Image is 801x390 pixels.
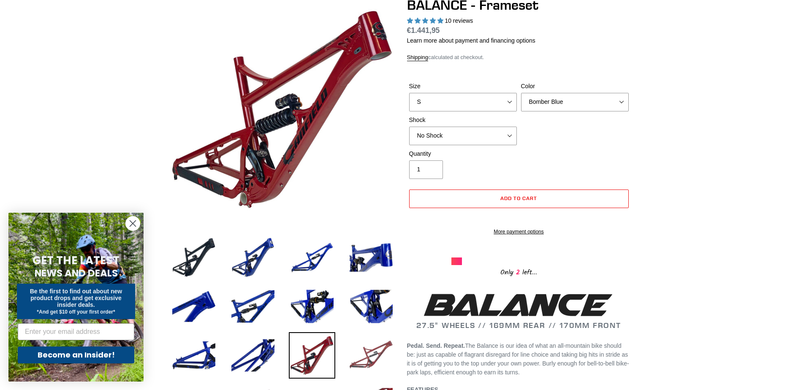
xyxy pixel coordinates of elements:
[409,116,517,125] label: Shock
[407,341,631,377] p: The Balance is our idea of what an all-mountain bike should be: just as capable of flagrant disre...
[445,17,473,24] span: 10 reviews
[18,323,134,340] input: Enter your email address
[348,283,394,330] img: Load image into Gallery viewer, BALANCE - Frameset
[407,17,445,24] span: 5.00 stars
[513,267,522,278] span: 2
[171,234,217,281] img: Load image into Gallery viewer, BALANCE - Frameset
[33,253,119,268] span: GET THE LATEST
[407,53,631,62] div: calculated at checkout.
[409,228,629,236] a: More payment options
[451,265,586,278] div: Only left...
[35,266,118,280] span: NEWS AND DEALS
[289,283,335,330] img: Load image into Gallery viewer, BALANCE - Frameset
[409,190,629,208] button: Add to cart
[230,234,276,281] img: Load image into Gallery viewer, BALANCE - Frameset
[407,54,429,61] a: Shipping
[18,347,134,363] button: Become an Insider!
[409,82,517,91] label: Size
[125,216,140,231] button: Close dialog
[289,332,335,379] img: Load image into Gallery viewer, BALANCE - Frameset
[37,309,115,315] span: *And get $10 off your first order*
[30,288,122,308] span: Be the first to find out about new product drops and get exclusive insider deals.
[171,283,217,330] img: Load image into Gallery viewer, BALANCE - Frameset
[348,332,394,379] img: Load image into Gallery viewer, BALANCE - Frameset
[407,37,535,44] a: Learn more about payment and financing options
[407,291,631,330] h2: 27.5" WHEELS // 169MM REAR // 170MM FRONT
[407,26,440,35] span: €1.441,95
[407,342,465,349] b: Pedal. Send. Repeat.
[348,234,394,281] img: Load image into Gallery viewer, BALANCE - Frameset
[230,332,276,379] img: Load image into Gallery viewer, BALANCE - Frameset
[521,82,629,91] label: Color
[409,149,517,158] label: Quantity
[289,234,335,281] img: Load image into Gallery viewer, BALANCE - Frameset
[500,195,537,201] span: Add to cart
[230,283,276,330] img: Load image into Gallery viewer, BALANCE - Frameset
[171,332,217,379] img: Load image into Gallery viewer, BALANCE - Frameset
